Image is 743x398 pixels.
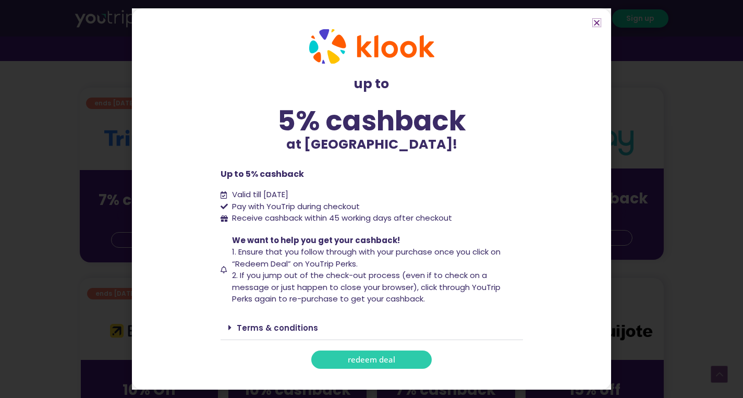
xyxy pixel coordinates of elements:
div: 5% cashback [221,107,523,135]
span: Pay with YouTrip during checkout [229,201,360,213]
span: redeem deal [348,356,395,364]
a: Terms & conditions [237,322,318,333]
span: Receive cashback within 45 working days after checkout [229,212,452,224]
p: at [GEOGRAPHIC_DATA]! [221,135,523,154]
div: Terms & conditions [221,316,523,340]
a: redeem deal [311,351,432,369]
p: up to [221,74,523,94]
span: We want to help you get your cashback! [232,235,400,246]
p: Up to 5% cashback [221,168,523,180]
span: Valid till [DATE] [229,189,288,201]
span: 1. Ensure that you follow through with your purchase once you click on “Redeem Deal” on YouTrip P... [232,246,501,269]
span: 2. If you jump out of the check-out process (even if to check on a message or just happen to clos... [232,270,501,304]
a: Close [593,19,601,27]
